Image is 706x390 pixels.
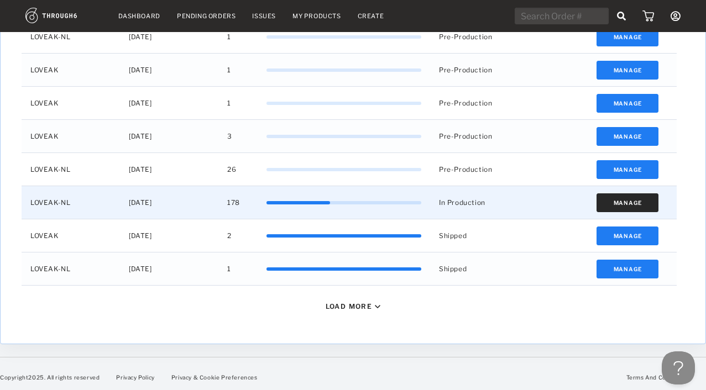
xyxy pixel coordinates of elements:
[22,120,120,152] div: LOVEAK
[430,219,529,252] div: Shipped
[22,186,120,219] div: LOVEAK-NL
[252,12,276,20] a: Issues
[662,351,695,384] iframe: Toggle Customer Support
[430,186,529,219] div: In Production
[430,153,529,186] div: Pre-Production
[326,302,373,310] div: Load More
[171,374,258,381] a: Privacy & Cookie Preferences
[120,153,218,186] div: [DATE]
[597,260,659,278] button: Manage
[177,12,236,20] a: Pending Orders
[22,153,677,186] div: Press SPACE to select this row.
[597,193,659,212] button: Manage
[22,54,677,87] div: Press SPACE to select this row.
[116,374,154,381] a: Privacy Policy
[430,87,529,119] div: Pre-Production
[597,28,659,46] button: Manage
[22,20,677,54] div: Press SPACE to select this row.
[227,196,240,210] span: 178
[375,305,380,308] img: icon_caret_down_black.69fb8af9.svg
[597,226,659,245] button: Manage
[227,129,232,144] span: 3
[227,63,231,77] span: 1
[626,374,689,381] a: Terms And Conditions
[430,252,529,285] div: Shipped
[22,219,120,252] div: LOVEAK
[597,61,659,80] button: Manage
[358,12,384,20] a: Create
[22,153,120,186] div: LOVEAK-NL
[120,120,218,152] div: [DATE]
[22,252,677,286] div: Press SPACE to select this row.
[120,20,218,53] div: [DATE]
[120,87,218,119] div: [DATE]
[597,94,659,113] button: Manage
[227,162,236,177] span: 26
[22,20,120,53] div: LOVEAK-NL
[22,252,120,285] div: LOVEAK-NL
[120,219,218,252] div: [DATE]
[292,12,341,20] a: My Products
[597,127,659,146] button: Manage
[597,160,659,179] button: Manage
[120,54,218,86] div: [DATE]
[227,96,231,110] span: 1
[22,219,677,252] div: Press SPACE to select this row.
[515,8,609,24] input: Search Order #
[22,87,677,120] div: Press SPACE to select this row.
[227,262,231,276] span: 1
[22,87,120,119] div: LOVEAK
[25,8,102,23] img: logo.1c10ca64.svg
[120,252,218,285] div: [DATE]
[22,186,677,219] div: Press SPACE to select this row.
[642,10,654,22] img: icon_cart.dab5cea1.svg
[430,54,529,86] div: Pre-Production
[430,120,529,152] div: Pre-Production
[118,12,160,20] a: Dashboard
[120,186,218,219] div: [DATE]
[227,30,231,44] span: 1
[22,54,120,86] div: LOVEAK
[22,120,677,153] div: Press SPACE to select this row.
[227,229,232,243] span: 2
[430,20,529,53] div: Pre-Production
